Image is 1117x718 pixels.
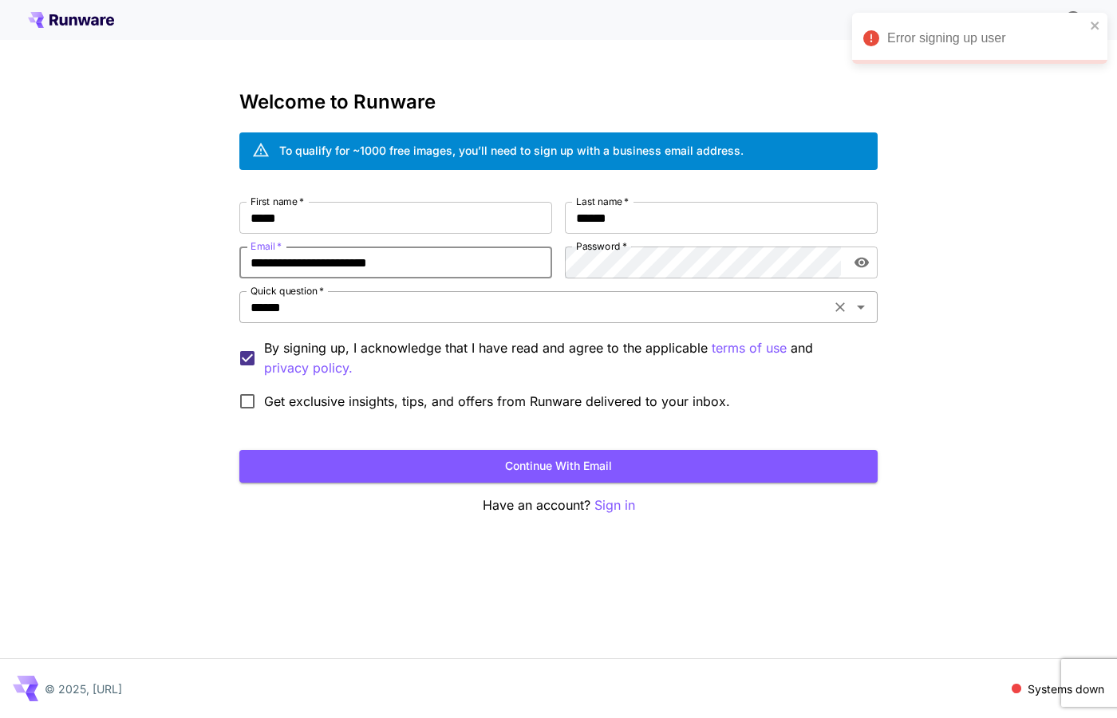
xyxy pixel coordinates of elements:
[279,142,744,159] div: To qualify for ~1000 free images, you’ll need to sign up with a business email address.
[1090,19,1101,32] button: close
[251,239,282,253] label: Email
[850,296,872,318] button: Open
[251,284,324,298] label: Quick question
[594,495,635,515] button: Sign in
[264,358,353,378] p: privacy policy.
[712,338,787,358] p: terms of use
[829,296,851,318] button: Clear
[239,450,878,483] button: Continue with email
[264,338,865,378] p: By signing up, I acknowledge that I have read and agree to the applicable and
[45,681,122,697] p: © 2025, [URL]
[1057,3,1089,35] button: In order to qualify for free credit, you need to sign up with a business email address and click ...
[264,358,353,378] button: By signing up, I acknowledge that I have read and agree to the applicable terms of use and
[1028,681,1104,697] p: Systems down
[239,495,878,515] p: Have an account?
[251,195,304,208] label: First name
[576,239,627,253] label: Password
[576,195,629,208] label: Last name
[847,248,876,277] button: toggle password visibility
[264,392,730,411] span: Get exclusive insights, tips, and offers from Runware delivered to your inbox.
[239,91,878,113] h3: Welcome to Runware
[712,338,787,358] button: By signing up, I acknowledge that I have read and agree to the applicable and privacy policy.
[887,29,1085,48] div: Error signing up user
